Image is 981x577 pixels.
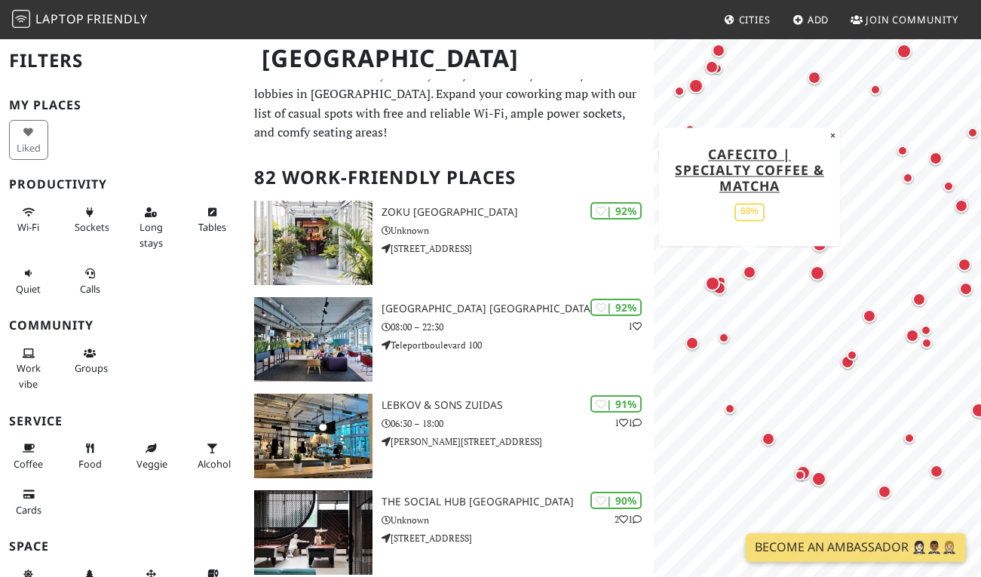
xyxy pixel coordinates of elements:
span: Join Community [866,13,958,26]
a: The Social Hub Amsterdam City | 90% 21 The Social Hub [GEOGRAPHIC_DATA] Unknown [STREET_ADDRESS] [245,490,654,575]
button: Calls [70,261,109,301]
h3: My Places [9,98,236,112]
button: Work vibe [9,341,48,396]
div: Map marker [866,81,884,99]
div: Map marker [759,429,778,449]
p: Teleportboulevard 100 [382,338,654,352]
div: Map marker [926,149,946,168]
button: Long stays [132,200,171,255]
div: Map marker [940,177,958,195]
span: Alcohol [198,457,231,471]
span: Power sockets [75,220,109,234]
button: Close popup [826,127,840,144]
a: Cafecito | Specialty Coffee & Matcha [675,145,824,195]
div: Map marker [917,321,935,339]
p: 1 [628,319,642,333]
div: Map marker [708,60,726,78]
div: Map marker [953,194,971,212]
button: Groups [70,341,109,381]
div: Map marker [682,333,702,353]
button: Sockets [70,200,109,240]
span: Quiet [16,282,41,296]
button: Cards [9,482,48,522]
div: Map marker [740,262,759,282]
div: Map marker [918,334,936,352]
div: Map marker [681,121,699,139]
p: Unknown [382,223,654,238]
div: Map marker [656,143,676,163]
div: Map marker [955,255,974,275]
p: The best work and study-friendly cafes, restaurants, libraries, and hotel lobbies in [GEOGRAPHIC_... [254,66,645,143]
div: Map marker [899,169,917,187]
h3: Productivity [9,177,236,192]
p: 08:00 – 22:30 [382,320,654,334]
span: Work-friendly tables [198,220,226,234]
div: Map marker [894,142,912,160]
span: Video/audio calls [80,282,100,296]
div: Map marker [864,21,884,41]
div: Map marker [715,329,733,347]
img: Zoku Amsterdam [254,201,372,285]
p: 2 1 [615,512,642,526]
span: Food [78,457,102,471]
div: Map marker [843,346,861,364]
p: 1 1 [615,416,642,430]
span: People working [17,361,41,390]
h3: [GEOGRAPHIC_DATA] [GEOGRAPHIC_DATA] [382,302,654,315]
a: Aristo Meeting Center Amsterdam | 92% 1 [GEOGRAPHIC_DATA] [GEOGRAPHIC_DATA] 08:00 – 22:30 Telepor... [245,297,654,382]
h3: Zoku [GEOGRAPHIC_DATA] [382,206,654,219]
button: Alcohol [193,436,232,476]
div: Map marker [685,75,707,97]
h2: Filters [9,38,236,84]
h3: Lebkov & Sons Zuidas [382,399,654,412]
button: Tables [193,200,232,240]
div: Map marker [712,272,730,290]
img: The Social Hub Amsterdam City [254,490,372,575]
div: 68% [734,203,765,220]
span: Cities [739,13,771,26]
div: Map marker [702,273,723,294]
div: Map marker [721,400,739,418]
div: Map marker [709,41,728,60]
div: Map marker [900,429,918,447]
a: Lebkov & Sons Zuidas | 91% 11 Lebkov & Sons Zuidas 06:30 – 18:00 [PERSON_NAME][STREET_ADDRESS] [245,394,654,478]
a: Join Community [845,6,964,33]
div: Map marker [952,196,971,216]
span: Coffee [14,457,43,471]
div: Map marker [894,41,915,62]
button: Wi-Fi [9,200,48,240]
div: | 91% [590,395,642,413]
div: | 92% [590,202,642,219]
p: 06:30 – 18:00 [382,416,654,431]
a: Cities [718,6,777,33]
span: Veggie [136,457,167,471]
span: Group tables [75,361,108,375]
div: Map marker [710,278,729,298]
div: Map marker [956,279,976,299]
img: Aristo Meeting Center Amsterdam [254,297,372,382]
h2: 82 Work-Friendly Places [254,155,645,201]
p: Unknown [382,513,654,527]
div: Map marker [903,326,922,345]
a: Zoku Amsterdam | 92% Zoku [GEOGRAPHIC_DATA] Unknown [STREET_ADDRESS] [245,201,654,285]
p: [PERSON_NAME][STREET_ADDRESS] [382,434,654,449]
span: Laptop [35,11,84,27]
div: Map marker [807,262,828,284]
h3: Community [9,318,236,333]
div: Map marker [909,290,929,309]
span: Friendly [87,11,147,27]
div: Map marker [670,82,688,100]
div: Map marker [805,68,824,87]
h3: The Social Hub [GEOGRAPHIC_DATA] [382,496,654,508]
span: Credit cards [16,503,41,517]
button: Quiet [9,261,48,301]
img: LaptopFriendly [12,10,30,28]
a: Add [786,6,835,33]
div: | 92% [590,299,642,316]
p: [STREET_ADDRESS] [382,531,654,545]
div: Map marker [838,352,857,372]
span: Add [808,13,829,26]
button: Veggie [132,436,171,476]
h3: Service [9,414,236,428]
h1: [GEOGRAPHIC_DATA] [250,38,651,79]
